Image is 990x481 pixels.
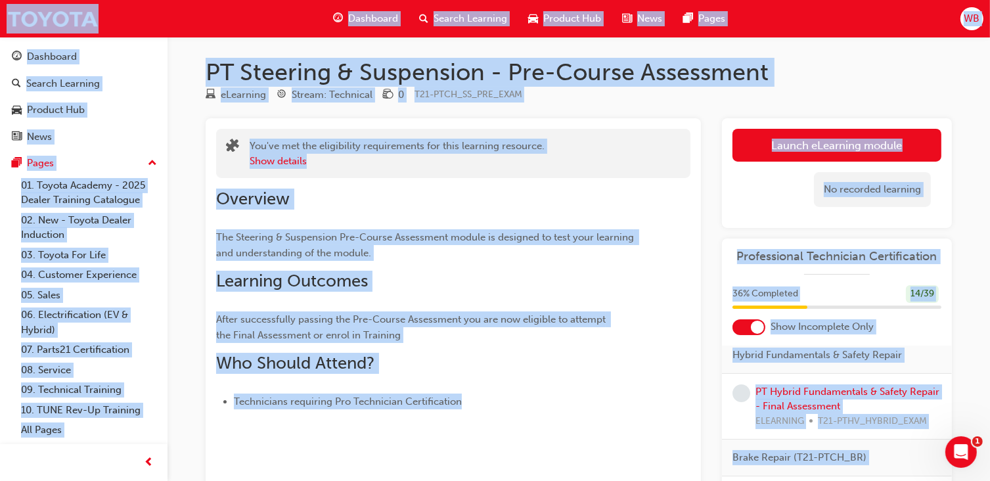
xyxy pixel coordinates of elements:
span: Who Should Attend? [216,353,374,373]
b: Notice [38,124,72,135]
p: Active 2h ago [64,16,122,30]
div: Close [231,5,254,29]
span: learningRecordVerb_NONE-icon [732,384,750,402]
div: Stream [277,87,372,103]
div: No recorded learning [814,172,931,207]
a: 01. Toyota Academy - 2025 Dealer Training Catalogue [16,175,162,210]
button: go back [9,5,34,30]
a: 02. New - Toyota Dealer Induction [16,210,162,245]
a: car-iconProduct Hub [518,5,612,32]
span: Learning Outcomes [216,271,368,291]
span: The Steering & Suspension Pre-Course Assessment module is designed to test your learning and unde... [216,231,637,259]
span: pages-icon [683,11,693,27]
a: Launch eLearning module [732,129,941,162]
a: Professional Technician Certification [732,249,941,264]
span: News [637,11,662,26]
button: Pages [5,151,162,175]
div: Price [383,87,404,103]
div: Stream: Technical [292,87,372,103]
button: DashboardSearch LearningProduct HubNews [5,42,162,151]
span: money-icon [383,89,393,101]
span: Overview [216,189,290,209]
h1: PT Steering & Suspension - Pre-Course Assessment [206,58,952,87]
div: News [27,129,52,145]
a: 06. Electrification (EV & Hybrid) [16,305,162,340]
div: 0 [398,87,404,103]
div: Profile image for Trak [27,92,48,113]
a: guage-iconDashboard [323,5,409,32]
img: Trak [7,4,99,34]
span: 36 % Completed [732,286,798,302]
span: Brake Repair (T21-PTCH_BR) [732,450,866,465]
span: WB [964,11,979,26]
span: news-icon [12,131,22,143]
a: 08. Service [16,360,162,380]
div: Search Learning [26,76,100,91]
a: Product Hub [5,98,162,122]
div: 14 / 39 [906,285,939,303]
button: WB [960,7,983,30]
iframe: Intercom live chat [945,436,977,468]
a: pages-iconPages [673,5,736,32]
a: 04. Customer Experience [16,265,162,285]
div: Dashboard [27,49,77,64]
span: guage-icon [333,11,343,27]
a: 05. Sales [16,285,162,306]
h1: Trak [64,7,86,16]
span: from Toyota Training Resource Centre [76,97,236,107]
a: 07. Parts21 Certification [16,340,162,360]
span: search-icon [419,11,428,27]
a: search-iconSearch Learning [409,5,518,32]
span: prev-icon [145,455,154,471]
span: After successfully passing the Pre-Course Assessment you are now eligible to attempt the Final As... [216,313,608,341]
span: target-icon [277,89,286,101]
a: News [5,125,162,149]
div: You've met the eligibility requirements for this learning resource. [250,139,545,168]
span: Technicians requiring Pro Technician Certification [234,396,462,407]
span: car-icon [12,104,22,116]
div: Pages [27,156,54,171]
div: Profile image for Trak [37,7,58,28]
span: Search Learning [434,11,507,26]
a: 09. Technical Training [16,380,162,400]
span: learningResourceType_ELEARNING-icon [206,89,215,101]
span: guage-icon [12,51,22,63]
span: search-icon [12,78,21,90]
span: T21-PTHV_HYBRID_EXAM [818,414,927,429]
div: eLearning [221,87,266,103]
span: up-icon [148,155,157,172]
a: Dashboard [5,45,162,69]
span: Pages [698,11,725,26]
span: car-icon [528,11,538,27]
a: 03. Toyota For Life [16,245,162,265]
span: 1 [972,436,983,447]
div: We are aware some training completions are missing from history, we are currently working on rect... [27,143,236,195]
span: ELEARNING [755,414,804,429]
a: Search Learning [5,72,162,96]
a: PT Hybrid Fundamentals & Safety Repair - Final Assessment [755,386,939,413]
span: Trak [58,97,76,107]
div: Product Hub [27,103,85,118]
div: Type [206,87,266,103]
button: Show details [250,154,307,169]
a: 10. TUNE Rev-Up Training [16,400,162,421]
div: Trak says… [11,76,252,211]
a: news-iconNews [612,5,673,32]
span: puzzle-icon [226,140,239,155]
span: Show Incomplete Only [771,319,874,334]
span: Product Hub [543,11,601,26]
span: pages-icon [12,158,22,170]
span: news-icon [622,11,632,27]
div: Profile image for TrakTrakfrom Toyota Training Resource Centre❗Notice❗We are aware some training ... [11,76,252,195]
span: Dashboard [348,11,398,26]
span: Hybrid Fundamentals & Safety Repair [732,348,902,363]
a: All Pages [16,420,162,440]
span: Learning resource code [415,89,522,100]
button: Home [206,5,231,30]
div: ❗ ❗ [27,124,236,137]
